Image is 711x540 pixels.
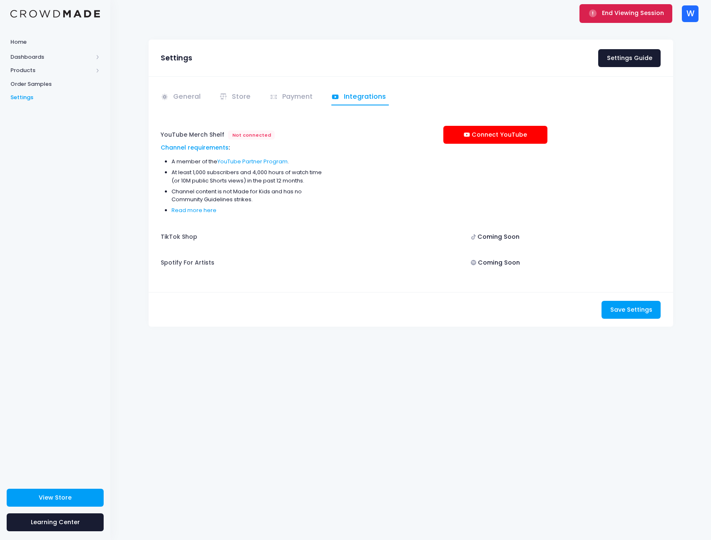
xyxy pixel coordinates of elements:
a: Settings Guide [598,49,661,67]
span: End Viewing Session [602,9,664,17]
label: TikTok Shop [161,228,197,245]
label: YouTube Merch Shelf [161,126,224,143]
a: YouTube Partner Program [217,157,288,165]
li: At least 1,000 subscribers and 4,000 hours of watch time (or 10M public Shorts views) in the past... [172,168,322,185]
a: Channel requirements [161,143,229,152]
span: Dashboards [10,53,93,61]
h3: Settings [161,54,192,62]
div: : [161,143,322,152]
button: End Viewing Session [579,4,672,22]
li: A member of the . [172,157,322,166]
span: Learning Center [31,518,80,526]
span: Settings [10,93,100,102]
li: Channel content is not Made for Kids and has no Community Guidelines strikes. [172,187,322,204]
a: Read more here [172,206,216,214]
a: Learning Center [7,513,104,531]
span: Home [10,38,100,46]
span: Not connected [228,130,275,140]
div: Coming Soon [443,228,547,246]
a: View Store [7,489,104,507]
a: Connect YouTube [443,126,547,144]
button: Save Settings [602,301,661,319]
a: Payment [270,89,316,105]
div: W [682,5,699,22]
label: Spotify For Artists [161,254,214,272]
span: Products [10,66,93,75]
a: Integrations [331,89,389,105]
a: Store [219,89,254,105]
a: General [161,89,204,105]
div: Coming Soon [443,254,547,272]
img: Logo [10,10,100,18]
span: Order Samples [10,80,100,88]
span: View Store [39,493,72,502]
span: Save Settings [610,305,652,314]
